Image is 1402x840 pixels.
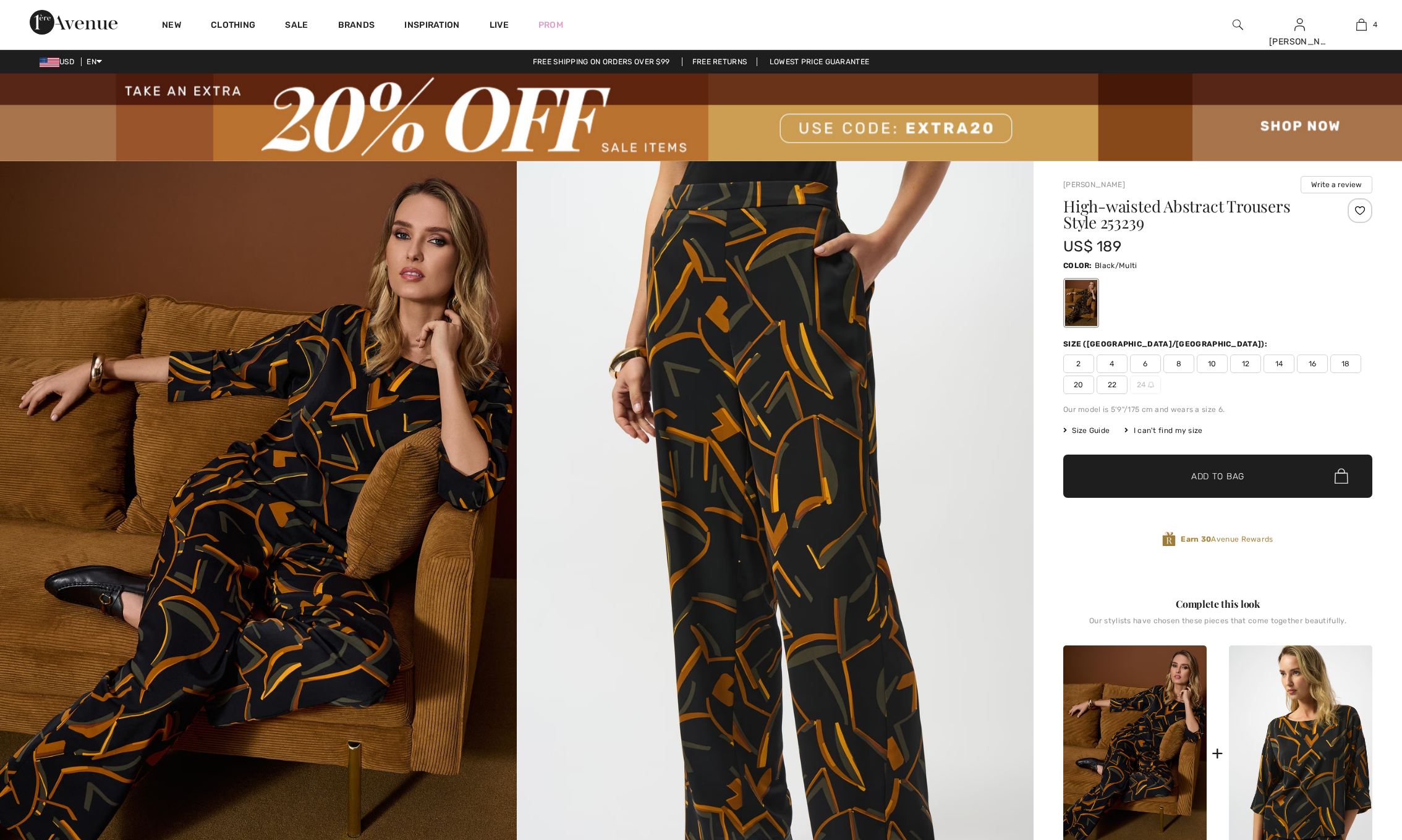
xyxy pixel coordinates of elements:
img: My Info [1294,17,1305,32]
a: 4 [1331,17,1391,32]
div: Complete this look [1063,597,1372,611]
a: Free shipping on orders over $99 [523,57,680,66]
span: Add to Bag [1191,469,1244,482]
button: Write a review [1301,176,1372,193]
img: Avenue Rewards [1162,531,1176,548]
div: Black/Multi [1065,280,1097,326]
span: 18 [1330,355,1361,373]
img: Bag.svg [1335,468,1348,484]
div: I can't find my size [1124,425,1202,436]
h1: High-waisted Abstract Trousers Style 253239 [1063,198,1321,230]
a: New [162,20,181,33]
span: Size Guide [1063,425,1110,436]
span: 12 [1230,355,1261,373]
span: EN [87,57,102,66]
span: 2 [1063,355,1094,373]
span: USD [40,57,79,66]
span: Avenue Rewards [1181,534,1273,545]
span: 14 [1264,355,1294,373]
button: Add to Bag [1063,455,1372,498]
a: Sign In [1294,19,1305,30]
span: 4 [1373,19,1377,30]
span: 22 [1097,376,1128,394]
a: Prom [538,19,563,31]
div: [PERSON_NAME] [1269,35,1330,48]
span: Black/Multi [1095,261,1137,270]
div: Our model is 5'9"/175 cm and wears a size 6. [1063,404,1372,415]
span: 16 [1297,355,1328,373]
a: Lowest Price Guarantee [760,57,880,66]
div: Size ([GEOGRAPHIC_DATA]/[GEOGRAPHIC_DATA]): [1063,338,1270,350]
span: Inspiration [404,20,459,33]
span: 20 [1063,376,1094,394]
img: ring-m.svg [1148,382,1154,388]
a: Sale [285,20,308,33]
span: 8 [1163,355,1194,373]
span: 10 [1197,355,1228,373]
a: Free Returns [682,57,758,66]
img: 1ère Avenue [30,10,117,35]
div: Our stylists have chosen these pieces that come together beautifully. [1063,616,1372,635]
span: Color: [1063,261,1092,270]
span: 24 [1130,376,1161,394]
div: + [1212,739,1223,767]
strong: Earn 30 [1181,535,1211,544]
span: 6 [1130,355,1161,373]
span: 4 [1097,355,1128,373]
a: Brands [338,20,375,33]
a: Clothing [211,20,255,33]
img: search the website [1233,17,1243,32]
a: Live [490,19,509,31]
img: My Bag [1356,17,1367,32]
a: [PERSON_NAME] [1063,180,1125,189]
img: US Dollar [40,57,59,67]
span: US$ 189 [1063,238,1121,255]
